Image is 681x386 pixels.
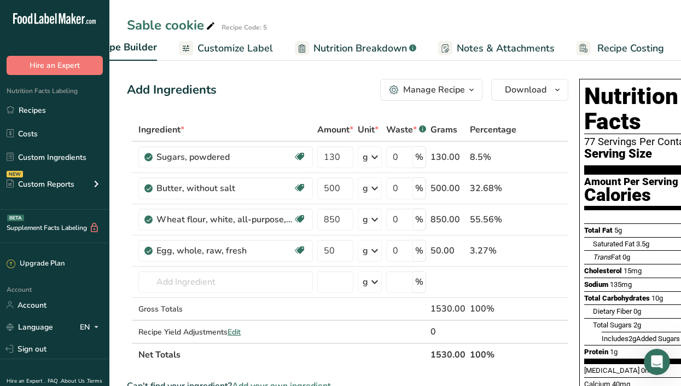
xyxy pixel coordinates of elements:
a: About Us . [61,377,87,385]
span: 5g [614,226,622,234]
div: BETA [7,215,24,221]
div: Waste [386,123,426,136]
button: Hire an Expert [7,56,103,75]
th: Net Totals [136,343,428,366]
div: Recipe Code: 5 [222,22,267,32]
span: Download [505,83,546,96]
a: Recipe Costing [577,36,664,61]
div: g [363,275,368,289]
span: 2g [633,321,641,329]
div: g [363,182,368,195]
span: Cholesterol [584,267,622,275]
div: Gross Totals [138,303,313,315]
div: Recipe Yield Adjustments [138,326,313,338]
span: Customize Label [197,41,273,56]
div: 50.00 [430,244,465,257]
span: Percentage [470,123,516,136]
div: 130.00 [430,151,465,164]
a: Notes & Attachments [438,36,555,61]
div: 850.00 [430,213,465,226]
div: Egg, whole, raw, fresh [156,244,293,257]
span: Saturated Fat [593,240,635,248]
span: Grams [430,123,457,136]
span: 2g [628,335,636,343]
th: 100% [468,343,519,366]
span: 10g [651,294,663,302]
button: Manage Recipe [380,79,482,101]
span: 1g [610,348,618,356]
div: 55.56% [470,213,516,226]
button: Download [491,79,568,101]
div: Amount Per Serving [584,177,678,187]
span: Total Fat [584,226,613,234]
div: 3.27% [470,244,516,257]
input: Add Ingredient [138,271,313,293]
span: 0mcg [641,366,659,375]
span: Recipe Costing [597,41,664,56]
div: Butter, without salt [156,182,293,195]
a: Language [7,318,53,337]
a: Nutrition Breakdown [295,36,416,61]
div: g [363,244,368,257]
div: g [363,213,368,226]
span: Total Sugars [593,321,632,329]
a: Hire an Expert . [7,377,45,385]
span: Serving Size [584,147,652,161]
span: [MEDICAL_DATA] [584,366,639,375]
div: 32.68% [470,182,516,195]
a: FAQ . [48,377,61,385]
span: 0g [622,253,630,261]
div: g [363,151,368,164]
div: Upgrade Plan [7,258,65,269]
span: Notes & Attachments [457,41,555,56]
span: Amount [317,123,353,136]
i: Trans [593,253,611,261]
div: Manage Recipe [403,83,465,96]
iframe: Intercom live chat [644,349,670,375]
a: Customize Label [179,36,273,61]
span: Nutrition Breakdown [313,41,407,56]
div: 100% [470,302,516,315]
div: EN [80,320,103,333]
span: Dietary Fiber [593,307,632,315]
div: 500.00 [430,182,465,195]
span: Total Carbohydrates [584,294,650,302]
div: Sable cookie [127,15,217,35]
div: 0 [430,325,465,338]
div: 8.5% [470,151,516,164]
span: Protein [584,348,608,356]
span: 135mg [610,280,632,289]
span: 0g [633,307,641,315]
span: Unit [358,123,379,136]
div: NEW [7,171,23,177]
span: Sodium [584,280,608,289]
span: Ingredient [138,123,184,136]
a: Recipe Builder [69,35,157,61]
div: Wheat flour, white, all-purpose, self-rising, enriched [156,213,293,226]
div: Sugars, powdered [156,151,293,164]
div: Calories [584,187,678,203]
div: Add Ingredients [127,81,217,99]
div: 1530.00 [430,302,465,315]
span: Edit [228,327,241,337]
div: Custom Reports [7,178,74,190]
span: Includes Added Sugars [602,335,680,343]
span: Fat [593,253,621,261]
span: Recipe Builder [90,40,157,55]
span: 15mg [624,267,642,275]
span: 3.5g [636,240,649,248]
th: 1530.00 [428,343,468,366]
